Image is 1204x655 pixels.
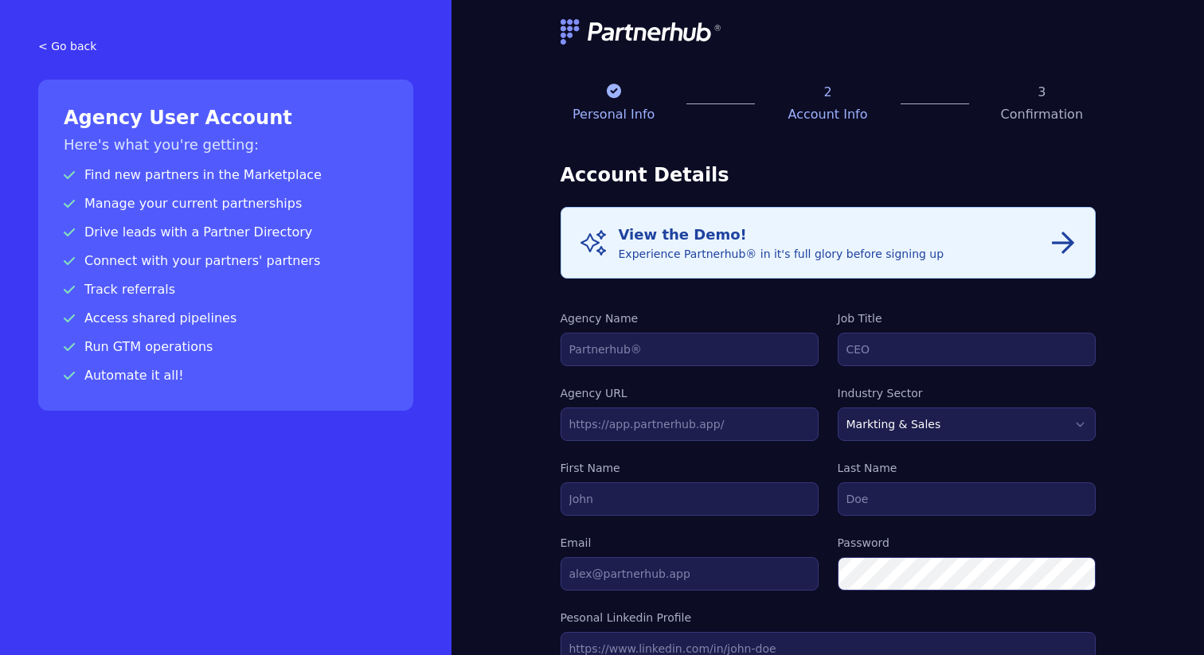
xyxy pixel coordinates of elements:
label: Password [838,535,1096,551]
label: Pesonal Linkedin Profile [561,610,1096,626]
p: Find new partners in the Marketplace [64,166,388,185]
img: logo [561,19,723,45]
p: Automate it all! [64,366,388,385]
p: Manage your current partnerships [64,194,388,213]
input: Doe [838,482,1096,516]
p: 2 [774,83,881,102]
a: < Go back [38,38,413,54]
input: John [561,482,819,516]
input: CEO [838,333,1096,366]
input: Partnerhub® [561,333,819,366]
p: Drive leads with a Partner Directory [64,223,388,242]
label: Agency Name [561,310,819,326]
input: https://app.partnerhub.app/ [561,407,819,441]
p: 3 [988,83,1095,102]
p: Run GTM operations [64,337,388,357]
p: Track referrals [64,280,388,299]
label: Last Name [838,460,1096,476]
label: Industry Sector [838,385,1096,401]
label: Agency URL [561,385,819,401]
label: First Name [561,460,819,476]
label: Job Title [838,310,1096,326]
h2: Agency User Account [64,105,388,131]
p: Personal Info [561,105,667,124]
h3: Here's what you're getting: [64,134,388,156]
p: Access shared pipelines [64,309,388,328]
p: Confirmation [988,105,1095,124]
h3: Account Details [561,162,1096,188]
p: Connect with your partners' partners [64,251,388,271]
label: Email [561,535,819,551]
span: View the Demo! [619,226,747,243]
div: Experience Partnerhub® in it's full glory before signing up [619,224,944,262]
input: alex@partnerhub.app [561,557,819,591]
p: Account Info [774,105,881,124]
